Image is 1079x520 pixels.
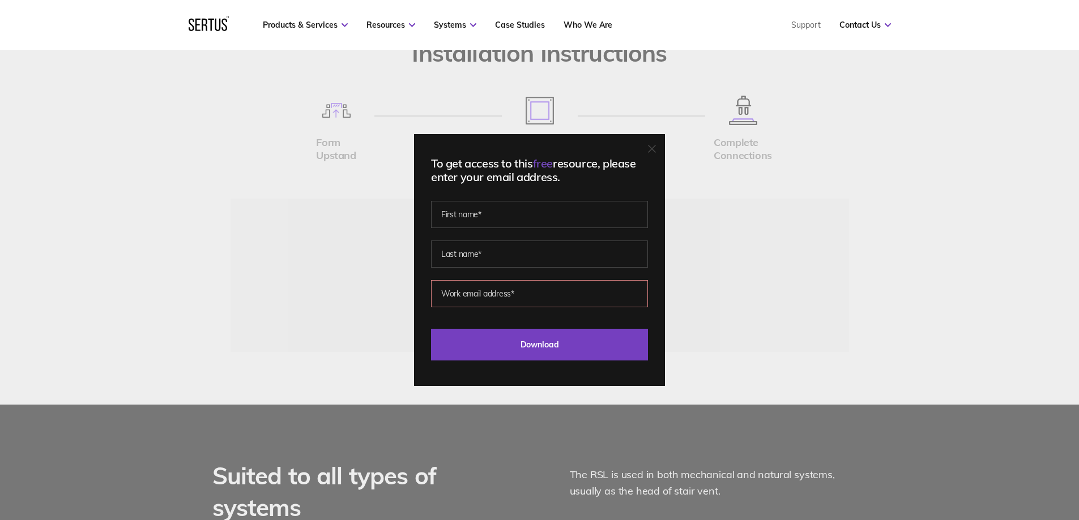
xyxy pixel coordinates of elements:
a: Case Studies [495,20,545,30]
a: Resources [366,20,415,30]
input: Last name* [431,240,648,268]
a: Systems [434,20,476,30]
input: First name* [431,201,648,228]
input: Download [431,329,648,360]
a: Contact Us [839,20,891,30]
a: Who We Are [564,20,612,30]
a: Support [791,20,821,30]
span: free [533,156,553,170]
input: Work email address* [431,280,648,307]
iframe: Chat Widget [875,389,1079,520]
a: Products & Services [263,20,348,30]
div: To get access to this resource, please enter your email address. [431,157,648,184]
